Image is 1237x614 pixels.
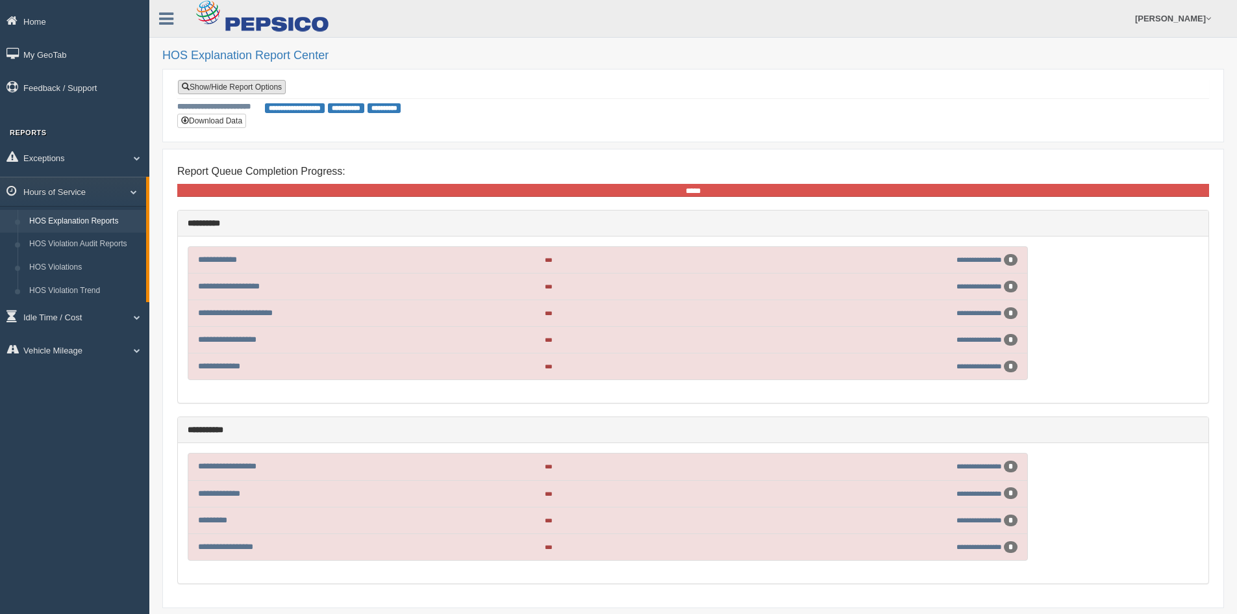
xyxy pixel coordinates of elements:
[23,210,146,233] a: HOS Explanation Reports
[162,49,1224,62] h2: HOS Explanation Report Center
[177,166,1209,177] h4: Report Queue Completion Progress:
[23,233,146,256] a: HOS Violation Audit Reports
[178,80,286,94] a: Show/Hide Report Options
[23,256,146,279] a: HOS Violations
[23,279,146,303] a: HOS Violation Trend
[177,114,246,128] button: Download Data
